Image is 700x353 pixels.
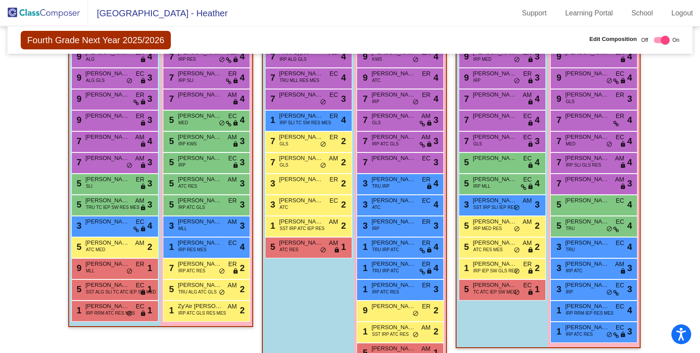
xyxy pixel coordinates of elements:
[74,200,81,209] span: 5
[228,217,237,227] span: AM
[434,198,438,211] span: 4
[615,154,624,163] span: AM
[627,134,632,148] span: 4
[620,162,626,169] span: lock
[86,204,140,211] span: TRU TC IEP SW RES MES
[167,178,174,188] span: 5
[147,92,152,105] span: 3
[372,98,379,105] span: IRP
[219,120,225,127] span: do_not_disturb_alt
[279,217,323,226] span: [PERSON_NAME]
[527,183,534,190] span: lock
[341,156,346,169] span: 2
[167,94,174,104] span: 7
[279,154,323,163] span: [PERSON_NAME]
[85,111,129,120] span: [PERSON_NAME]
[434,92,438,105] span: 4
[147,134,152,148] span: 4
[527,78,534,85] span: lock
[167,136,174,146] span: 5
[268,200,275,209] span: 3
[413,99,419,106] span: do_not_disturb_alt
[140,226,146,233] span: lock
[664,6,700,20] a: Logout
[74,94,81,104] span: 9
[565,133,609,141] span: [PERSON_NAME]
[85,217,129,226] span: [PERSON_NAME]
[372,204,380,211] span: ATC
[329,217,338,227] span: AM
[21,31,171,49] span: Fourth Grade Next Year 2025/2026
[535,92,540,105] span: 4
[136,175,144,184] span: ER
[566,98,575,105] span: GLS
[372,119,381,126] span: GLS
[341,50,346,63] span: 4
[330,133,338,142] span: ER
[140,162,146,169] span: lock
[620,141,626,148] span: lock
[616,90,624,100] span: ER
[74,157,81,167] span: 7
[240,198,245,211] span: 3
[178,111,222,120] span: [PERSON_NAME]
[434,113,438,126] span: 3
[240,71,245,84] span: 4
[462,94,469,104] span: 7
[240,177,245,190] span: 3
[136,217,144,227] span: EC
[361,221,368,230] span: 3
[140,204,146,212] span: lock
[523,90,532,100] span: AM
[280,56,307,63] span: IRP ALG GLS
[620,56,626,63] span: lock
[473,56,492,63] span: IRP MED
[523,175,532,184] span: EC
[422,196,431,205] span: EC
[473,217,517,226] span: [PERSON_NAME]
[422,154,431,163] span: EC
[178,238,222,247] span: [PERSON_NAME]
[372,175,416,184] span: [PERSON_NAME]
[280,119,331,126] span: IRP SLI TC SW RES MES
[372,225,379,232] span: IRP
[219,56,225,63] span: do_not_disturb_alt
[279,196,323,205] span: [PERSON_NAME]
[565,90,609,99] span: [PERSON_NAME]
[641,36,648,44] span: Off
[330,196,338,205] span: EC
[280,141,288,147] span: GLS
[535,134,540,148] span: 3
[421,133,431,142] span: AM
[228,69,237,78] span: ER
[88,6,228,20] span: [GEOGRAPHIC_DATA] - Heather
[535,198,540,211] span: 3
[85,175,129,184] span: [PERSON_NAME]
[147,198,152,211] span: 3
[147,156,152,169] span: 3
[473,133,517,141] span: [PERSON_NAME]
[462,157,469,167] span: 5
[140,120,146,127] span: lock
[434,177,438,190] span: 4
[535,156,540,169] span: 4
[554,200,561,209] span: 5
[372,111,416,120] span: [PERSON_NAME]
[178,217,222,226] span: [PERSON_NAME]
[74,115,81,125] span: 9
[86,56,95,63] span: ALG
[167,157,174,167] span: 5
[268,94,275,104] span: 7
[565,217,609,226] span: [PERSON_NAME]
[361,73,368,82] span: 9
[473,111,517,120] span: [PERSON_NAME]
[167,115,174,125] span: 5
[74,136,81,146] span: 7
[329,154,338,163] span: AM
[147,50,152,63] span: 4
[279,111,323,120] span: [PERSON_NAME]
[147,113,152,126] span: 3
[554,178,561,188] span: 7
[434,156,438,169] span: 3
[147,177,152,190] span: 3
